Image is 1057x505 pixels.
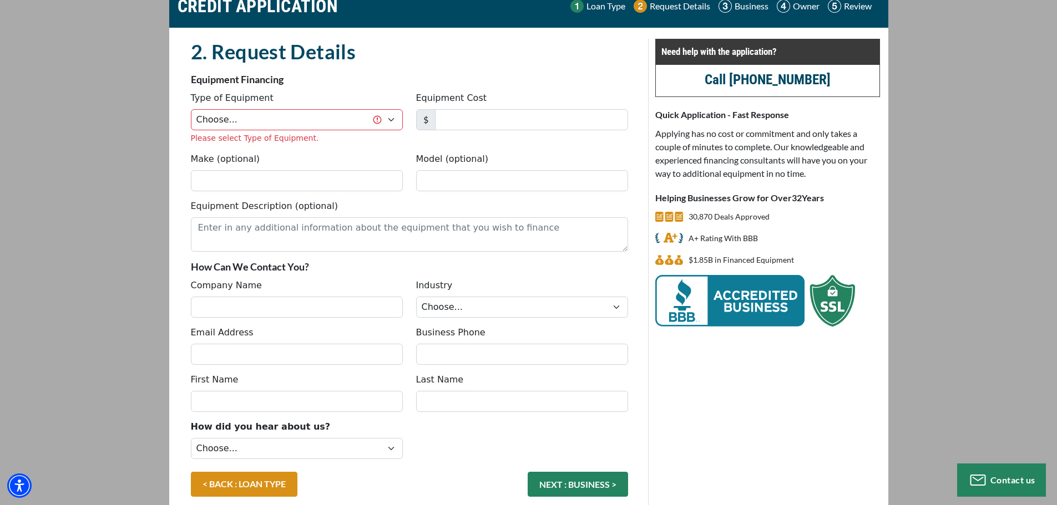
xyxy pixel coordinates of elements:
label: Equipment Cost [416,91,487,105]
p: How Can We Contact You? [191,260,628,273]
span: Contact us [990,475,1035,485]
label: Business Phone [416,326,485,339]
p: Equipment Financing [191,73,628,86]
button: Contact us [957,463,1046,497]
p: 30,870 Deals Approved [689,210,770,223]
label: Email Address [191,326,254,339]
label: Last Name [416,373,464,386]
label: Model (optional) [416,152,488,166]
img: BBB Acredited Business and SSL Protection [655,275,855,327]
p: Quick Application - Fast Response [655,108,880,121]
h2: 2. Request Details [191,39,628,64]
p: Helping Businesses Grow for Over Years [655,191,880,205]
label: Company Name [191,279,262,292]
div: Accessibility Menu [7,473,32,498]
span: $ [416,109,436,130]
label: Equipment Description (optional) [191,200,338,213]
label: Industry [416,279,453,292]
p: A+ Rating With BBB [689,232,758,245]
p: Applying has no cost or commitment and only takes a couple of minutes to complete. Our knowledgea... [655,127,880,180]
label: How did you hear about us? [191,420,331,433]
a: call (847) 897-2486 [705,72,831,88]
iframe: reCAPTCHA [416,420,585,463]
p: $1,852,740,758 in Financed Equipment [689,253,794,267]
span: 32 [792,192,802,203]
label: Type of Equipment [191,91,274,105]
a: < BACK : LOAN TYPE [191,472,297,497]
label: Make (optional) [191,152,260,166]
label: First Name [191,373,239,386]
button: NEXT : BUSINESS > [528,472,628,497]
p: Need help with the application? [661,45,874,58]
div: Please select Type of Equipment. [191,132,403,144]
